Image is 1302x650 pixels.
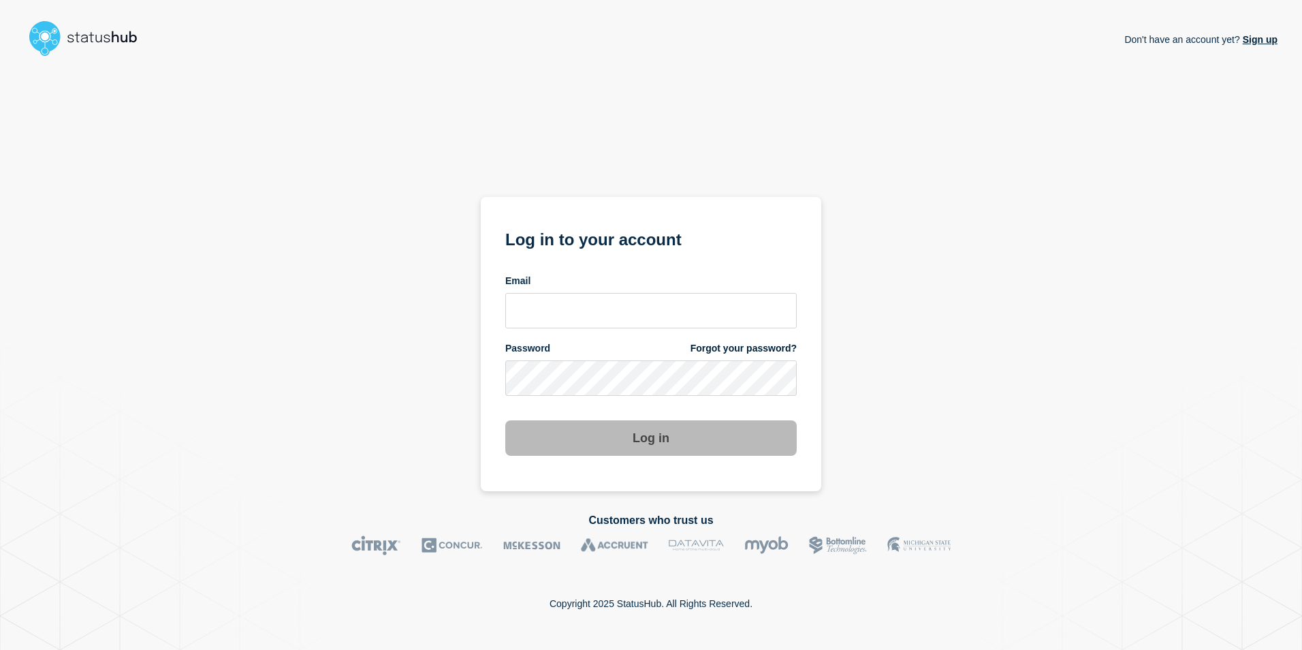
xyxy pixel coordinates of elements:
img: myob logo [744,536,789,555]
a: Forgot your password? [690,342,797,355]
img: DataVita logo [669,536,724,555]
img: Bottomline logo [809,536,867,555]
img: Accruent logo [581,536,648,555]
button: Log in [505,420,797,456]
img: MSU logo [887,536,951,555]
p: Don't have an account yet? [1124,23,1277,56]
h1: Log in to your account [505,226,797,251]
img: McKesson logo [503,536,560,555]
p: Copyright 2025 StatusHub. All Rights Reserved. [550,598,752,609]
span: Email [505,275,530,288]
img: Citrix logo [351,536,401,555]
h2: Customers who trust us [25,514,1277,527]
img: StatusHub logo [25,16,154,60]
img: Concur logo [422,536,483,555]
a: Sign up [1240,34,1277,45]
input: email input [505,293,797,328]
span: Password [505,342,550,355]
input: password input [505,360,797,396]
